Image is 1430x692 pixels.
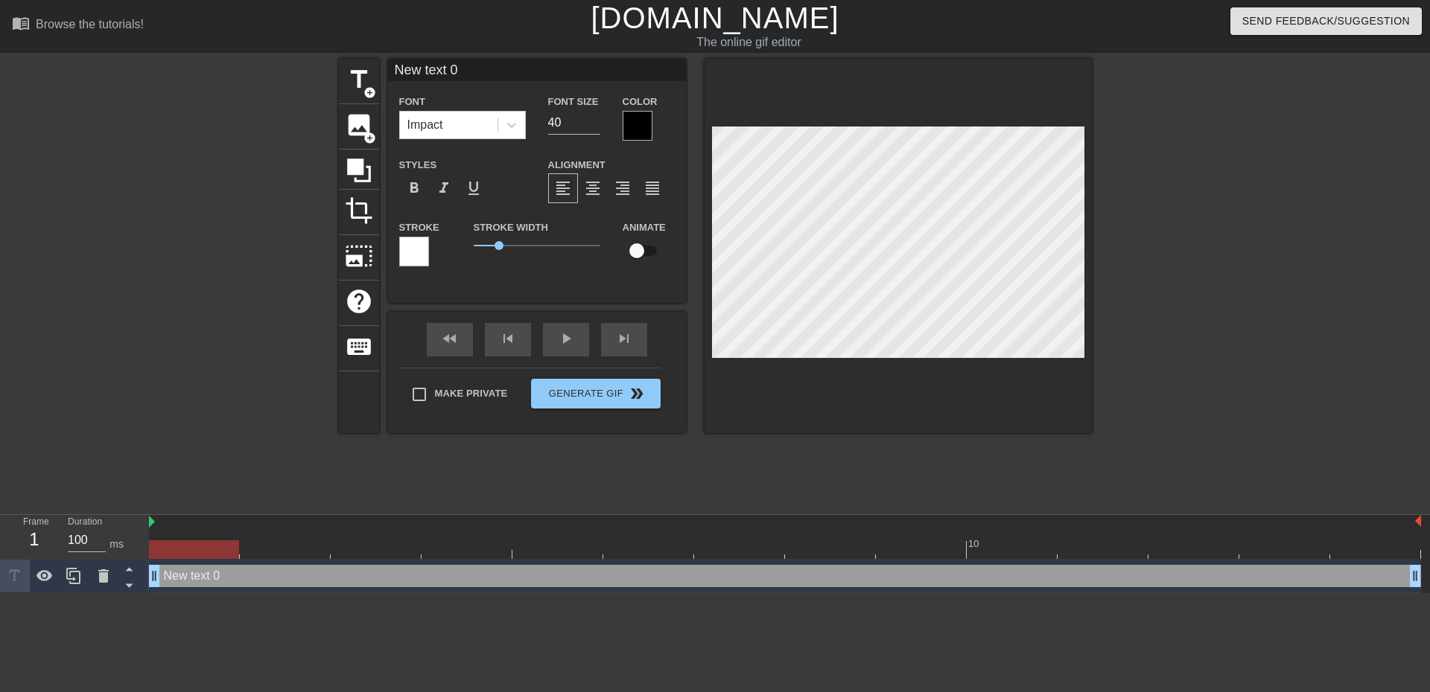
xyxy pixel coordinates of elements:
span: fast_rewind [441,330,459,347]
span: format_italic [435,179,453,197]
span: Make Private [435,386,508,401]
span: crop [345,196,373,225]
div: Impact [407,116,443,134]
span: help [345,287,373,315]
span: menu_book [12,14,30,32]
label: Color [623,94,658,109]
span: format_align_left [554,179,572,197]
span: play_arrow [557,330,575,347]
span: image [345,111,373,139]
label: Alignment [548,158,606,173]
span: double_arrow [628,385,646,403]
div: Browse the tutorials! [36,18,144,31]
img: bound-end.png [1415,515,1421,527]
label: Duration [68,518,102,527]
div: 1 [23,526,45,553]
div: 10 [968,536,982,551]
button: Send Feedback/Suggestion [1230,7,1422,35]
label: Styles [399,158,437,173]
span: format_bold [405,179,423,197]
span: add_circle [363,86,376,99]
span: drag_handle [147,568,162,583]
span: skip_next [615,330,633,347]
span: title [345,65,373,94]
span: keyboard [345,333,373,361]
label: Font Size [548,94,599,109]
a: Browse the tutorials! [12,14,144,37]
span: format_align_justify [643,179,661,197]
a: [DOMAIN_NAME] [591,1,839,34]
span: Generate Gif [537,385,654,403]
label: Stroke Width [474,220,548,235]
div: The online gif editor [484,33,1014,51]
span: format_align_right [614,179,632,197]
span: format_underline [465,179,483,197]
span: Send Feedback/Suggestion [1242,12,1410,31]
div: ms [109,536,124,552]
label: Font [399,94,425,109]
div: Frame [12,515,57,558]
span: add_circle [363,132,376,144]
button: Generate Gif [531,379,660,409]
label: Stroke [399,220,439,235]
span: drag_handle [1408,568,1423,583]
span: photo_size_select_large [345,242,373,270]
span: format_align_center [584,179,602,197]
span: skip_previous [499,330,517,347]
label: Animate [623,220,666,235]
